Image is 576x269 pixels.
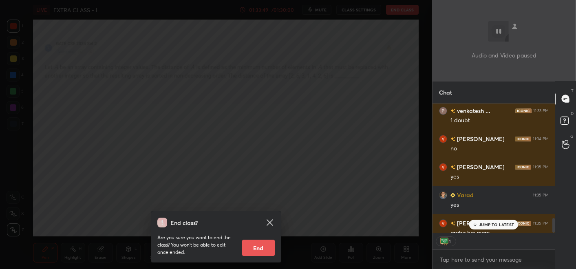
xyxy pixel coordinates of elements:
[450,165,455,170] img: no-rating-badge.077c3623.svg
[450,193,455,198] img: Learner_Badge_beginner_1_8b307cf2a0.svg
[450,137,455,141] img: no-rating-badge.077c3623.svg
[570,133,574,139] p: G
[450,117,549,125] div: 1 doubt
[533,164,549,169] div: 11:35 PM
[479,222,514,227] p: JUMP TO LATEST
[533,220,549,225] div: 11:35 PM
[571,110,574,117] p: D
[515,164,531,169] img: iconic-dark.1390631f.png
[450,145,549,153] div: no
[533,108,549,113] div: 11:33 PM
[450,221,455,226] img: no-rating-badge.077c3623.svg
[439,219,447,227] img: 0291924c7beb448bb0ac3878fcd6f0d3.jpg
[455,219,505,227] h6: [PERSON_NAME]
[439,106,447,115] img: a42024d8df2546d6bd9f1d68dca47cd3.72696163_3
[533,136,549,141] div: 11:34 PM
[450,229,549,237] div: araha hai mam
[242,240,275,256] button: End
[439,163,447,171] img: 0291924c7beb448bb0ac3878fcd6f0d3.jpg
[455,191,474,199] h6: Varad
[439,134,447,143] img: 0291924c7beb448bb0ac3878fcd6f0d3.jpg
[157,234,236,256] p: Are you sure you want to end the class? You won’t be able to edit once ended.
[450,173,549,181] div: yes
[515,136,531,141] img: iconic-dark.1390631f.png
[170,218,198,227] h4: End class?
[440,237,448,245] img: thank_you.png
[455,134,505,143] h6: [PERSON_NAME]
[433,104,555,233] div: grid
[450,109,455,113] img: no-rating-badge.077c3623.svg
[450,201,549,209] div: yes
[448,238,452,245] div: 1
[455,106,490,115] h6: venkatesh ...
[433,82,459,103] p: Chat
[472,51,536,60] p: Audio and Video paused
[515,108,532,113] img: iconic-dark.1390631f.png
[533,192,549,197] div: 11:35 PM
[571,88,574,94] p: T
[515,220,531,225] img: iconic-dark.1390631f.png
[455,163,505,171] h6: [PERSON_NAME]
[439,191,447,199] img: 3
